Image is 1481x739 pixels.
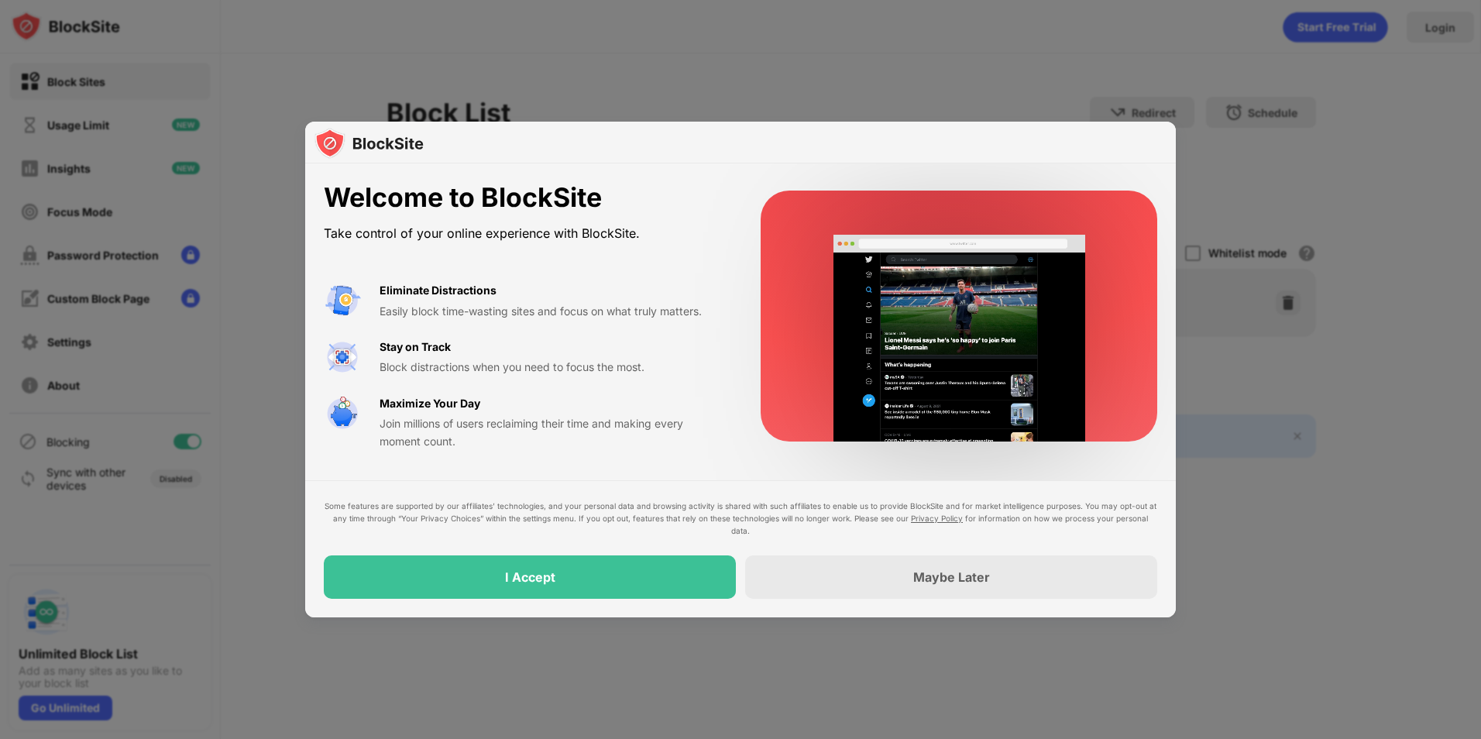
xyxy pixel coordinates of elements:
[505,569,555,585] div: I Accept
[324,282,361,319] img: value-avoid-distractions.svg
[324,500,1157,537] div: Some features are supported by our affiliates’ technologies, and your personal data and browsing ...
[380,282,497,299] div: Eliminate Distractions
[911,514,963,523] a: Privacy Policy
[380,339,451,356] div: Stay on Track
[380,359,723,376] div: Block distractions when you need to focus the most.
[380,415,723,450] div: Join millions of users reclaiming their time and making every moment count.
[314,128,424,159] img: logo-blocksite.svg
[913,569,990,585] div: Maybe Later
[324,395,361,432] img: value-safe-time.svg
[380,395,480,412] div: Maximize Your Day
[380,303,723,320] div: Easily block time-wasting sites and focus on what truly matters.
[324,222,723,245] div: Take control of your online experience with BlockSite.
[324,182,723,214] div: Welcome to BlockSite
[324,339,361,376] img: value-focus.svg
